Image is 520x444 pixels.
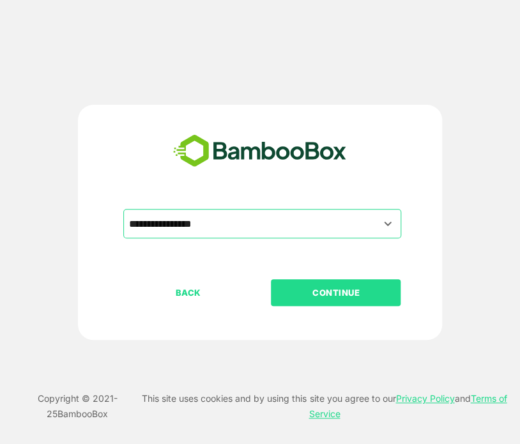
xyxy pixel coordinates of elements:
button: Open [379,215,397,232]
p: This site uses cookies and by using this site you agree to our and [142,391,507,422]
p: BACK [125,286,252,300]
p: CONTINUE [272,286,400,300]
button: CONTINUE [271,279,401,306]
p: Copyright © 2021- 25 BambooBox [13,391,142,422]
button: BACK [123,279,253,306]
a: Privacy Policy [395,393,454,404]
img: bamboobox [166,130,353,172]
